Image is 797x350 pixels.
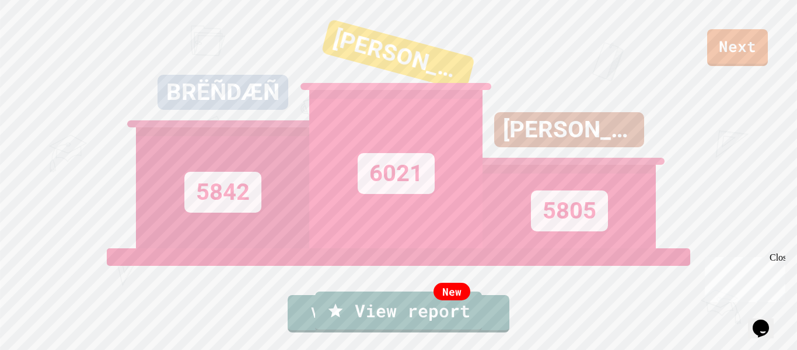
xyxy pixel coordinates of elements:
[494,112,644,147] div: [PERSON_NAME]!!!
[434,283,470,300] div: New
[158,75,288,110] div: BRËÑDÆÑ
[321,19,475,91] div: [PERSON_NAME]
[531,190,608,231] div: 5805
[184,172,261,213] div: 5842
[315,292,482,332] a: View report
[5,5,81,74] div: Chat with us now!Close
[707,29,768,66] a: Next
[700,252,785,302] iframe: chat widget
[748,303,785,338] iframe: chat widget
[358,153,435,194] div: 6021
